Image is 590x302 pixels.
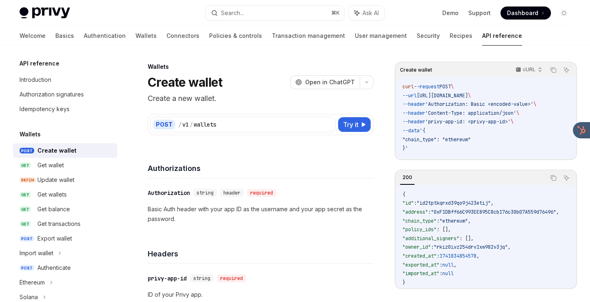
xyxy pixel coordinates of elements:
a: Recipes [450,26,472,46]
div: v1 [182,120,189,129]
span: Open in ChatGPT [305,78,355,86]
span: "chain_type": "ethereum" [402,136,471,143]
a: GETGet transactions [13,217,117,231]
div: Introduction [20,75,51,85]
a: POSTExport wallet [13,231,117,246]
span: header [223,190,240,196]
a: Authentication [84,26,126,46]
span: '{ [420,127,425,134]
h5: API reference [20,59,59,68]
div: Authorization signatures [20,90,84,99]
span: }' [402,145,408,151]
span: "0xF1DBff66C993EE895C8cb176c30b07A559d76496" [431,209,556,215]
span: "id2tptkqrxd39qo9j423etij" [417,200,491,206]
a: Authorization signatures [13,87,117,102]
span: : [428,209,431,215]
a: Security [417,26,440,46]
span: Ask AI [363,9,379,17]
span: , [508,244,511,250]
div: / [190,120,193,129]
a: Support [468,9,491,17]
span: Try it [343,120,358,129]
div: Get balance [37,204,70,214]
p: ID of your Privy app. [148,290,374,300]
span: "address" [402,209,428,215]
span: { [402,191,405,198]
button: Search...⌘K [205,6,345,20]
div: Ethereum [20,278,45,287]
div: / [178,120,181,129]
div: Idempotency keys [20,104,70,114]
a: PATCHUpdate wallet [13,173,117,187]
span: null [442,262,454,268]
button: cURL [511,63,546,77]
button: Try it [338,117,371,132]
div: Export wallet [37,234,72,243]
span: 1741834854578 [439,253,476,259]
div: Get wallet [37,160,64,170]
a: Connectors [166,26,199,46]
span: 'Authorization: Basic <encoded-value>' [425,101,533,107]
button: Ask AI [561,173,572,183]
span: "ethereum" [439,218,468,224]
span: null [442,270,454,277]
span: --header [402,118,425,125]
span: } [402,279,405,286]
a: GETGet balance [13,202,117,217]
span: : [], [459,235,474,242]
span: : [437,253,439,259]
span: "exported_at" [402,262,439,268]
a: POSTCreate wallet [13,143,117,158]
div: Wallets [148,63,374,71]
span: GET [20,192,31,198]
a: Demo [442,9,459,17]
span: "owner_id" [402,244,431,250]
span: : [439,270,442,277]
div: Get wallets [37,190,67,199]
span: "policy_ids" [402,226,437,233]
span: --request [414,83,439,90]
div: Authorization [148,189,190,197]
p: Create a new wallet. [148,93,374,104]
div: Authenticate [37,263,71,273]
div: Get transactions [37,219,81,229]
span: \ [516,110,519,116]
span: , [468,218,471,224]
div: Create wallet [37,146,76,155]
span: 'privy-app-id: <privy-app-id>' [425,118,511,125]
span: POST [20,148,34,154]
a: Dashboard [500,7,551,20]
span: POST [20,265,34,271]
span: \ [451,83,454,90]
span: --data [402,127,420,134]
div: privy-app-id [148,274,187,282]
a: Transaction management [272,26,345,46]
span: , [454,262,457,268]
span: POST [439,83,451,90]
a: POSTAuthenticate [13,260,117,275]
span: GET [20,206,31,212]
div: wallets [194,120,216,129]
span: curl [402,83,414,90]
span: "id" [402,200,414,206]
span: string [197,190,214,196]
span: GET [20,162,31,169]
span: "additional_signers" [402,235,459,242]
button: Copy the contents from the code block [548,65,559,75]
img: light logo [20,7,70,19]
span: --header [402,110,425,116]
h4: Authorizations [148,163,374,174]
span: : [431,244,434,250]
span: , [476,253,479,259]
span: [URL][DOMAIN_NAME] [417,92,468,99]
span: : [], [437,226,451,233]
span: , [556,209,559,215]
span: : [414,200,417,206]
span: Dashboard [507,9,538,17]
a: Policies & controls [209,26,262,46]
span: --url [402,92,417,99]
a: GETGet wallets [13,187,117,202]
a: User management [355,26,407,46]
span: --header [402,101,425,107]
span: string [193,275,210,282]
